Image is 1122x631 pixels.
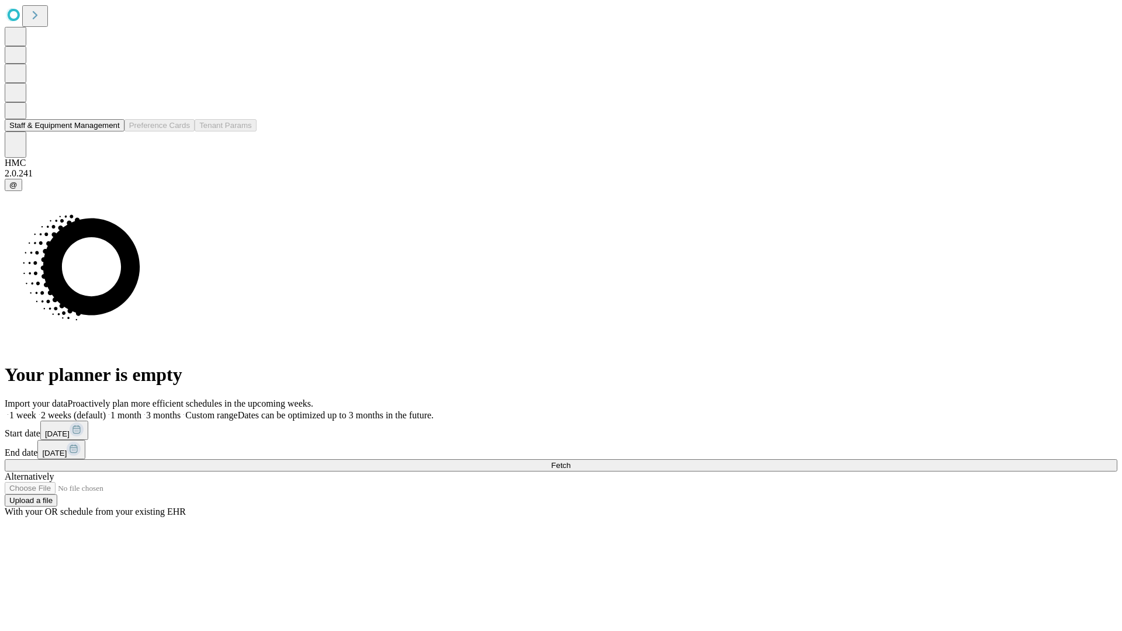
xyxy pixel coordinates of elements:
span: [DATE] [45,429,70,438]
button: Fetch [5,459,1117,471]
div: End date [5,440,1117,459]
button: Staff & Equipment Management [5,119,124,131]
span: [DATE] [42,449,67,457]
button: Preference Cards [124,119,195,131]
button: Tenant Params [195,119,257,131]
span: Custom range [185,410,237,420]
button: Upload a file [5,494,57,507]
div: HMC [5,158,1117,168]
button: @ [5,179,22,191]
span: Dates can be optimized up to 3 months in the future. [238,410,434,420]
span: Alternatively [5,471,54,481]
button: [DATE] [37,440,85,459]
button: [DATE] [40,421,88,440]
span: With your OR schedule from your existing EHR [5,507,186,516]
span: 1 week [9,410,36,420]
span: 3 months [146,410,181,420]
span: 2 weeks (default) [41,410,106,420]
span: Fetch [551,461,570,470]
span: @ [9,181,18,189]
div: Start date [5,421,1117,440]
span: Import your data [5,398,68,408]
div: 2.0.241 [5,168,1117,179]
h1: Your planner is empty [5,364,1117,386]
span: 1 month [110,410,141,420]
span: Proactively plan more efficient schedules in the upcoming weeks. [68,398,313,408]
